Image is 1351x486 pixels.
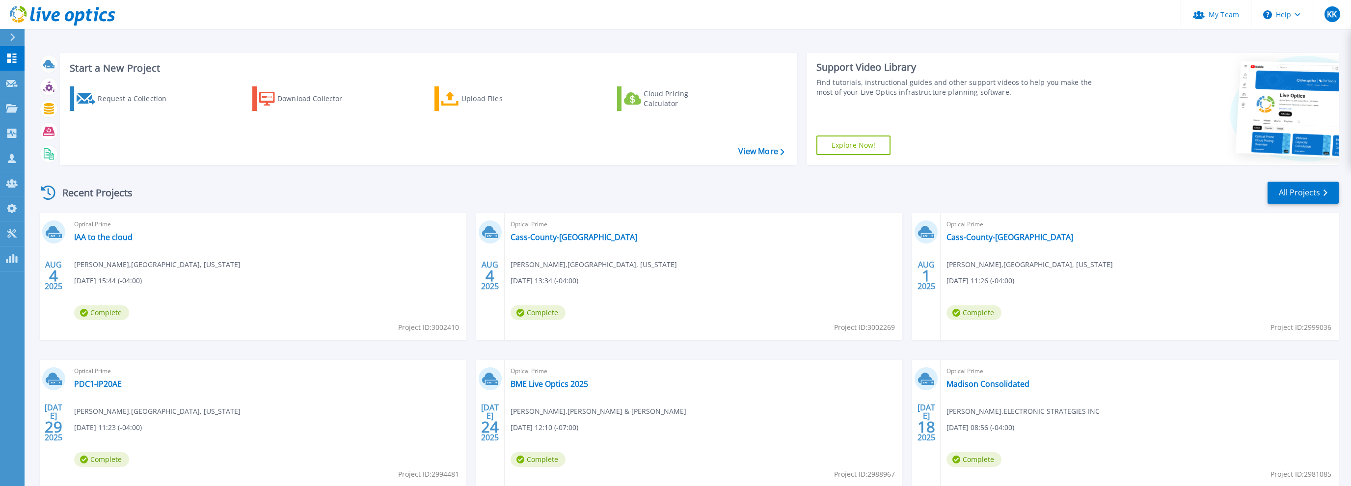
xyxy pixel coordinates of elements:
a: All Projects [1268,182,1339,204]
span: Optical Prime [511,219,897,230]
div: [DATE] 2025 [481,405,499,440]
div: [DATE] 2025 [44,405,63,440]
a: Request a Collection [70,86,179,111]
a: Cass-County-[GEOGRAPHIC_DATA] [511,232,637,242]
span: [PERSON_NAME] , [GEOGRAPHIC_DATA], [US_STATE] [74,259,241,270]
span: 4 [49,271,58,280]
div: Upload Files [461,89,540,108]
a: BME Live Optics 2025 [511,379,588,389]
a: IAA to the cloud [74,232,133,242]
span: KK [1327,10,1337,18]
div: Request a Collection [98,89,176,108]
span: Optical Prime [946,366,1333,377]
span: [PERSON_NAME] , [GEOGRAPHIC_DATA], [US_STATE] [511,259,677,270]
span: 1 [922,271,931,280]
div: [DATE] 2025 [917,405,936,440]
span: [DATE] 08:56 (-04:00) [946,422,1014,433]
a: Explore Now! [816,135,891,155]
div: AUG 2025 [481,258,499,294]
span: Optical Prime [946,219,1333,230]
a: View More [738,147,784,156]
div: AUG 2025 [917,258,936,294]
a: Upload Files [434,86,544,111]
span: Complete [74,452,129,467]
a: Cloud Pricing Calculator [617,86,727,111]
h3: Start a New Project [70,63,784,74]
span: [PERSON_NAME] , ELECTRONIC STRATEGIES INC [946,406,1100,417]
span: Optical Prime [74,366,460,377]
span: 18 [918,423,935,431]
span: 29 [45,423,62,431]
span: [PERSON_NAME] , [GEOGRAPHIC_DATA], [US_STATE] [74,406,241,417]
div: Support Video Library [816,61,1092,74]
a: Download Collector [252,86,362,111]
span: [DATE] 13:34 (-04:00) [511,275,578,286]
span: [DATE] 11:23 (-04:00) [74,422,142,433]
a: PDC1-IP20AE [74,379,122,389]
div: Download Collector [277,89,356,108]
span: [DATE] 11:26 (-04:00) [946,275,1014,286]
a: Cass-County-[GEOGRAPHIC_DATA] [946,232,1073,242]
span: [PERSON_NAME] , [PERSON_NAME] & [PERSON_NAME] [511,406,686,417]
span: Project ID: 2994481 [398,469,459,480]
span: Complete [946,452,1001,467]
span: Project ID: 2988967 [834,469,895,480]
div: Cloud Pricing Calculator [644,89,722,108]
span: Complete [74,305,129,320]
span: Complete [946,305,1001,320]
a: Madison Consolidated [946,379,1029,389]
span: [DATE] 12:10 (-07:00) [511,422,578,433]
span: Optical Prime [74,219,460,230]
div: AUG 2025 [44,258,63,294]
span: Project ID: 2999036 [1270,322,1331,333]
span: Project ID: 2981085 [1270,469,1331,480]
span: Project ID: 3002269 [834,322,895,333]
span: Complete [511,305,566,320]
div: Find tutorials, instructional guides and other support videos to help you make the most of your L... [816,78,1092,97]
div: Recent Projects [38,181,146,205]
span: Optical Prime [511,366,897,377]
span: [DATE] 15:44 (-04:00) [74,275,142,286]
span: Project ID: 3002410 [398,322,459,333]
span: Complete [511,452,566,467]
span: [PERSON_NAME] , [GEOGRAPHIC_DATA], [US_STATE] [946,259,1113,270]
span: 4 [486,271,494,280]
span: 24 [481,423,499,431]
